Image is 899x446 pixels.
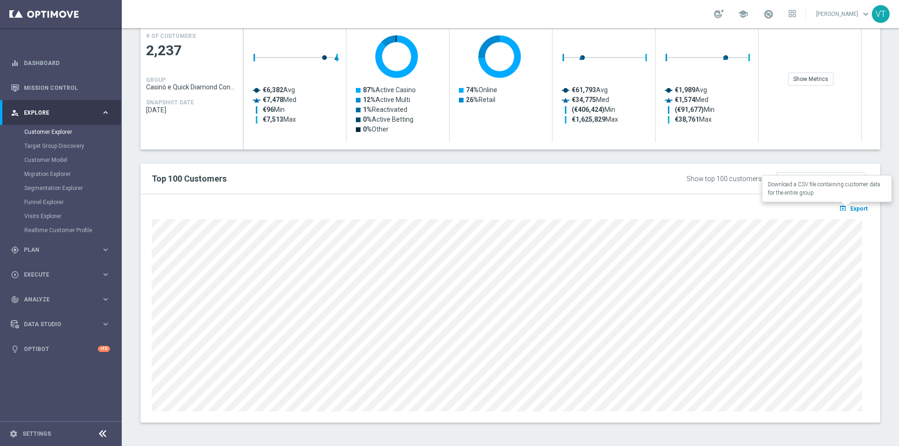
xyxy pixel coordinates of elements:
a: [PERSON_NAME]keyboard_arrow_down [815,7,872,21]
div: Analyze [11,295,101,304]
button: Data Studio keyboard_arrow_right [10,321,111,328]
a: Visits Explorer [24,212,97,220]
tspan: €96 [263,106,274,113]
tspan: 1% [363,106,372,113]
text: Max [263,116,296,123]
h4: SNAPSHOT DATE [146,99,194,106]
tspan: €7,478 [263,96,283,103]
tspan: €7,513 [263,116,283,123]
i: keyboard_arrow_right [101,295,110,304]
text: Min [572,106,615,114]
span: Plan [24,247,101,253]
text: Max [675,116,712,123]
text: Avg [675,86,707,94]
tspan: 74% [466,86,479,94]
a: Realtime Customer Profile [24,227,97,234]
a: Settings [22,431,51,437]
text: Online [466,86,497,94]
div: Customer Explorer [24,125,121,139]
tspan: 87% [363,86,376,94]
i: keyboard_arrow_right [101,245,110,254]
text: Retail [466,96,495,103]
a: Mission Control [24,75,110,100]
a: Customer Model [24,156,97,164]
div: Data Studio [11,320,101,329]
span: keyboard_arrow_down [861,9,871,19]
span: 2,237 [146,42,238,60]
i: keyboard_arrow_right [101,108,110,117]
tspan: 0% [363,116,372,123]
button: lightbulb Optibot +10 [10,345,111,353]
button: person_search Explore keyboard_arrow_right [10,109,111,117]
tspan: 12% [363,96,376,103]
span: Execute [24,272,101,278]
tspan: (€406,424) [572,106,604,114]
span: Export [850,205,868,212]
div: Show Metrics [788,73,833,86]
div: Target Group Discovery [24,139,121,153]
div: +10 [98,346,110,352]
text: Avg [572,86,608,94]
div: Mission Control [11,75,110,100]
a: Migration Explorer [24,170,97,178]
button: open_in_browser Export [838,202,869,214]
a: Funnel Explorer [24,198,97,206]
i: gps_fixed [11,246,19,254]
a: Target Group Discovery [24,142,97,150]
tspan: €1,574 [675,96,696,103]
i: keyboard_arrow_right [101,320,110,329]
tspan: 26% [466,96,479,103]
a: Dashboard [24,51,110,75]
i: equalizer [11,59,19,67]
div: equalizer Dashboard [10,59,111,67]
text: Med [263,96,296,103]
div: Visits Explorer [24,209,121,223]
tspan: (€91,677) [675,106,704,114]
a: Segmentation Explorer [24,184,97,192]
div: Segmentation Explorer [24,181,121,195]
a: Customer Explorer [24,128,97,136]
text: Max [572,116,618,123]
text: Min [675,106,715,114]
div: VT [872,5,890,23]
i: track_changes [11,295,19,304]
span: Explore [24,110,101,116]
text: Active Multi [363,96,410,103]
i: play_circle_outline [11,271,19,279]
h4: GROUP [146,77,166,83]
div: Migration Explorer [24,167,121,181]
i: keyboard_arrow_right [101,270,110,279]
span: 2025-09-13 [146,106,238,114]
div: Customer Model [24,153,121,167]
div: Show top 100 customers by [686,175,770,183]
text: Med [675,96,708,103]
button: gps_fixed Plan keyboard_arrow_right [10,246,111,254]
span: school [738,9,748,19]
div: Dashboard [11,51,110,75]
div: Execute [11,271,101,279]
text: Reactivated [363,106,407,113]
text: Active Casino [363,86,416,94]
div: Explore [11,109,101,117]
i: lightbulb [11,345,19,353]
tspan: €1,625,829 [572,116,605,123]
text: Min [263,106,285,113]
div: Press SPACE to select this row. [140,28,243,142]
text: Med [572,96,609,103]
i: settings [9,430,18,438]
div: Realtime Customer Profile [24,223,121,237]
i: open_in_browser [839,205,849,212]
button: Mission Control [10,84,111,92]
button: play_circle_outline Execute keyboard_arrow_right [10,271,111,278]
tspan: €61,793 [572,86,596,94]
div: track_changes Analyze keyboard_arrow_right [10,296,111,303]
span: Casinò e Quick Diamond Confirmed + Young+ Exiting [146,83,238,91]
text: Avg [263,86,295,94]
text: Other [363,125,389,133]
tspan: €1,989 [675,86,695,94]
